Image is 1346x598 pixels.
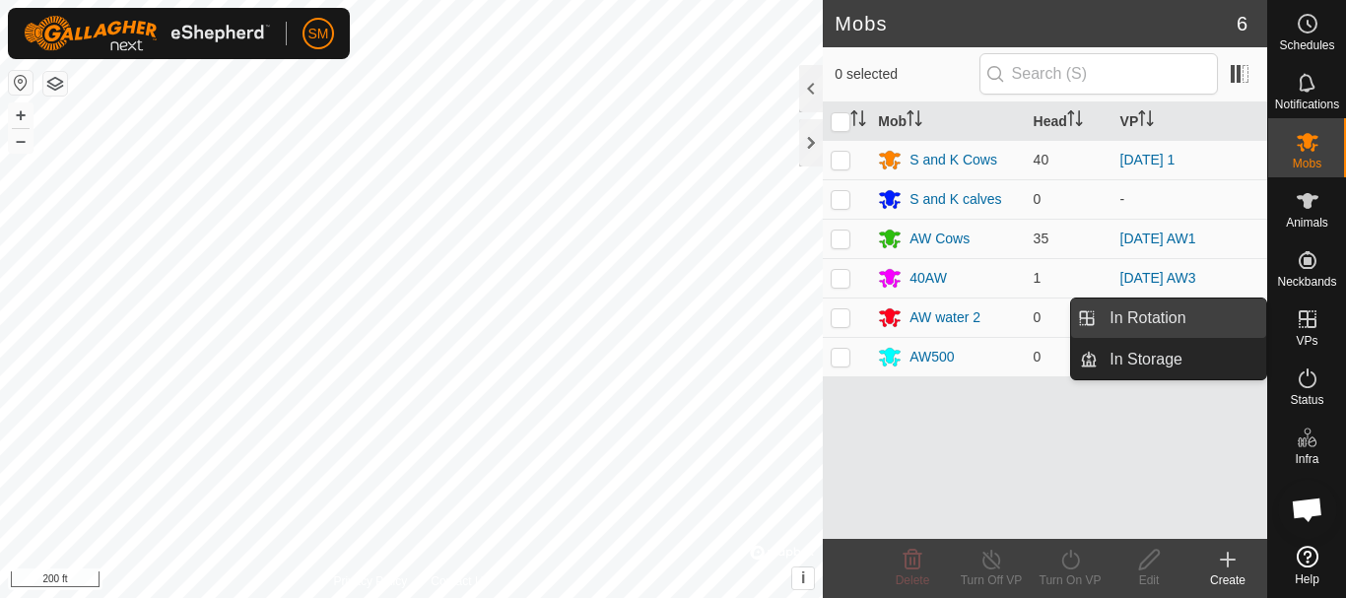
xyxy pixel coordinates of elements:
[1071,299,1266,338] li: In Rotation
[1279,39,1334,51] span: Schedules
[1188,571,1267,589] div: Create
[1290,394,1323,406] span: Status
[308,24,329,44] span: SM
[850,113,866,129] p-sorticon: Activate to sort
[1034,191,1042,207] span: 0
[870,102,1025,141] th: Mob
[835,64,978,85] span: 0 selected
[1277,276,1336,288] span: Neckbands
[909,268,947,289] div: 40AW
[1071,340,1266,379] li: In Storage
[907,113,922,129] p-sorticon: Activate to sort
[1278,480,1337,539] div: Open chat
[1120,152,1176,167] a: [DATE] 1
[1295,453,1318,465] span: Infra
[1034,152,1049,167] span: 40
[1286,217,1328,229] span: Animals
[1120,231,1196,246] a: [DATE] AW1
[1034,231,1049,246] span: 35
[1112,102,1267,141] th: VP
[1098,340,1266,379] a: In Storage
[1067,113,1083,129] p-sorticon: Activate to sort
[909,307,980,328] div: AW water 2
[1138,113,1154,129] p-sorticon: Activate to sort
[909,229,970,249] div: AW Cows
[1034,270,1042,286] span: 1
[1120,270,1196,286] a: [DATE] AW3
[1026,102,1112,141] th: Head
[1296,335,1317,347] span: VPs
[1110,571,1188,589] div: Edit
[9,71,33,95] button: Reset Map
[835,12,1237,35] h2: Mobs
[1275,99,1339,110] span: Notifications
[431,572,489,590] a: Contact Us
[1110,306,1185,330] span: In Rotation
[1112,179,1267,219] td: -
[952,571,1031,589] div: Turn Off VP
[9,103,33,127] button: +
[979,53,1218,95] input: Search (S)
[1098,299,1266,338] a: In Rotation
[801,569,805,586] span: i
[1034,309,1042,325] span: 0
[792,567,814,589] button: i
[1237,9,1247,38] span: 6
[9,129,33,153] button: –
[1295,573,1319,585] span: Help
[334,572,408,590] a: Privacy Policy
[1293,158,1321,169] span: Mobs
[1268,538,1346,593] a: Help
[909,150,997,170] div: S and K Cows
[909,189,1001,210] div: S and K calves
[24,16,270,51] img: Gallagher Logo
[1031,571,1110,589] div: Turn On VP
[1034,349,1042,365] span: 0
[1110,348,1182,371] span: In Storage
[896,573,930,587] span: Delete
[43,72,67,96] button: Map Layers
[909,347,954,367] div: AW500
